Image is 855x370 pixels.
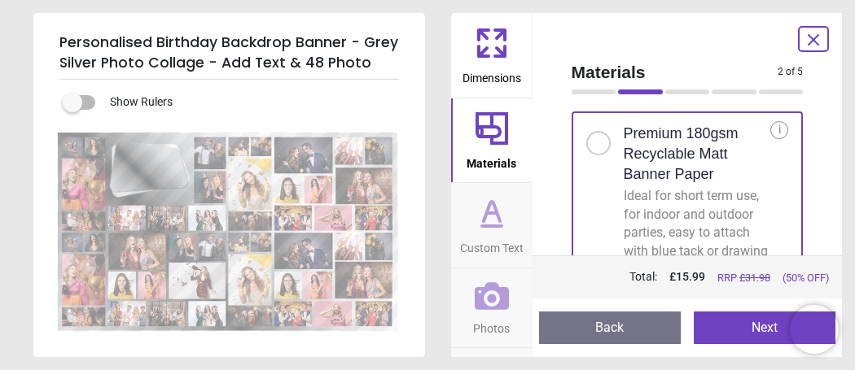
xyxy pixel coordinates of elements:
[467,148,516,172] span: Materials
[739,272,770,284] span: £ 31.98
[669,269,705,285] span: £
[59,26,399,80] h5: Personalised Birthday Backdrop Banner - Grey Silver Photo Collage - Add Text & 48 Photo
[572,60,778,84] span: Materials
[451,268,533,348] button: Photos
[717,271,770,285] span: RRP
[451,13,533,98] button: Dimensions
[676,270,705,283] span: 15.99
[778,65,803,79] span: 2 of 5
[783,271,829,285] span: (50% OFF)
[451,98,533,183] button: Materials
[539,311,681,344] button: Back
[570,269,830,285] div: Total:
[451,183,533,268] button: Custom Text
[72,93,425,112] div: Show Rulers
[624,124,771,185] h2: Premium 180gsm Recyclable Matt Banner Paper
[770,121,788,139] div: i
[790,305,839,354] iframe: Brevo live chat
[473,313,510,337] span: Photos
[624,187,771,296] div: Ideal for short term use, for indoor and outdoor parties, easy to attach with blue tack or drawin...
[694,311,835,344] button: Next
[460,233,524,257] span: Custom Text
[463,63,521,87] span: Dimensions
